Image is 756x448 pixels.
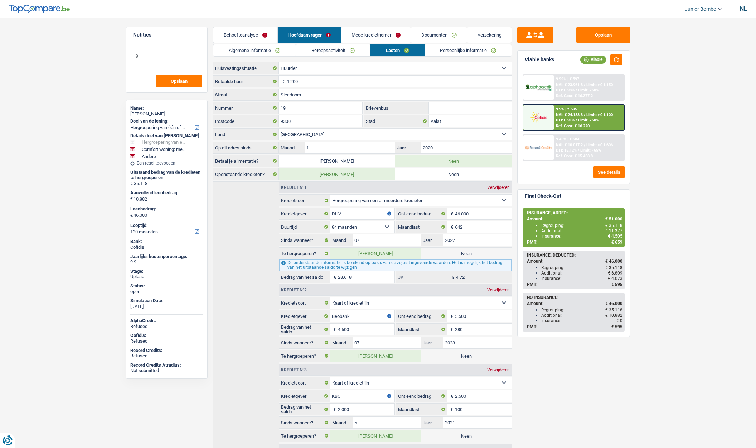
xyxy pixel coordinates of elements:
label: Ontleend bedrag [396,390,447,402]
span: / [576,88,577,92]
div: Refused [130,353,203,359]
input: MM [305,142,395,153]
label: Looptijd: [130,223,202,228]
label: Neen [395,155,512,167]
label: Ontleend bedrag [396,208,447,219]
label: Ontleend bedrag [396,310,447,322]
span: / [578,148,579,153]
div: Viable [580,56,606,63]
span: € 46.000 [605,301,622,306]
label: Doel van de lening: [130,118,202,124]
span: € [130,213,133,218]
div: 9.9% | € 595 [556,107,577,111]
label: Land [213,129,279,140]
label: Maandlast [396,404,447,415]
label: Bedrag van het saldo [279,404,330,415]
a: Verzekering [467,27,512,43]
span: € [447,324,455,335]
div: Regrouping: [541,265,622,270]
div: Ref. Cost: € 16.377,2 [556,94,593,98]
span: Limit: <50% [578,88,599,92]
label: Stad [364,115,429,127]
label: Aanvullend leenbedrag: [130,190,202,196]
label: Neen [395,168,512,180]
span: € [447,390,455,402]
div: Record Credits: [130,348,203,353]
span: € [447,310,455,322]
label: Kredietsoort [279,195,330,206]
a: Junior Bombo [679,3,722,15]
span: Limit: >€ 1.606 [586,143,613,147]
a: Behoefteanalyse [213,27,277,43]
div: 9.45% | € 584 [556,137,579,142]
div: Details doel van [PERSON_NAME] [130,133,203,139]
label: Te hergroeperen? [279,350,330,362]
div: Jaarlijks kostenpercentage: [130,254,203,259]
label: Betaalde huur [213,76,279,87]
span: € [447,404,455,415]
div: PMT: [527,240,622,245]
div: Amount: [527,216,622,221]
span: DTI: 6.91% [556,118,575,123]
label: Sinds wanneer? [279,417,330,428]
div: Stage: [130,268,203,274]
span: € [130,196,133,202]
input: JJJJ [443,417,512,428]
a: Algemene informatie [213,44,296,56]
span: Limit: <50% [578,118,599,123]
div: Regrouping: [541,223,622,228]
label: Postcode [213,115,279,127]
label: Jaar [395,142,421,153]
label: Bedrag van het saldo [279,324,330,335]
div: Ref. Cost: € 15.438,8 [556,154,593,158]
div: Record Credits Atradius: [130,362,203,368]
input: MM [353,234,421,246]
span: € 11.377 [605,228,622,233]
span: € 10.882 [605,313,622,318]
div: open [130,289,203,295]
h5: Notities [133,32,200,38]
div: INSURANCE, DEDUCTED: [527,253,622,258]
div: Krediet nº3 [279,368,309,372]
div: Additional: [541,228,622,233]
span: DTI: 15.12% [556,148,577,153]
div: [PERSON_NAME] [130,111,203,117]
span: € 4.505 [608,234,622,239]
label: Sinds wanneer? [279,234,330,246]
div: Additional: [541,313,622,318]
label: Kredietgever [279,208,330,219]
div: Cofidis [130,244,203,250]
div: nl [740,5,747,12]
div: Upload [130,274,203,280]
label: Huisvestingssituatie [213,62,279,74]
div: Krediet nº1 [279,185,309,190]
label: [PERSON_NAME] [279,168,395,180]
span: € [447,208,455,219]
span: € 659 [611,240,622,245]
label: Op dit adres sinds [213,142,279,153]
span: € [279,76,287,87]
span: € 6.809 [608,271,622,276]
div: Refused [130,338,203,344]
label: Bedrag van het saldo [279,271,330,283]
div: Name: [130,105,203,111]
span: / [584,113,585,117]
label: Kredietgever [279,390,330,402]
label: Maand [330,417,353,428]
span: DTI: 6.98% [556,88,575,92]
label: Jaar [421,337,443,348]
span: € 51.000 [605,216,622,221]
label: Nummer [213,102,279,114]
img: Cofidis [525,111,552,124]
span: Opslaan [171,79,188,84]
span: € 35.118 [605,265,622,270]
label: Maand [330,337,353,348]
span: / [576,118,577,123]
div: Insurance: [541,234,622,239]
div: De onderstaande informatie is berekend op basis van de zojuist ingevoerde waarden. Het is mogelij... [279,259,512,271]
label: Te hergroeperen? [279,248,330,259]
div: 9.9 [130,259,203,265]
input: JJJJ [443,234,512,246]
div: € 35.118 [130,181,203,186]
div: Een regel toevoegen [130,161,203,166]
